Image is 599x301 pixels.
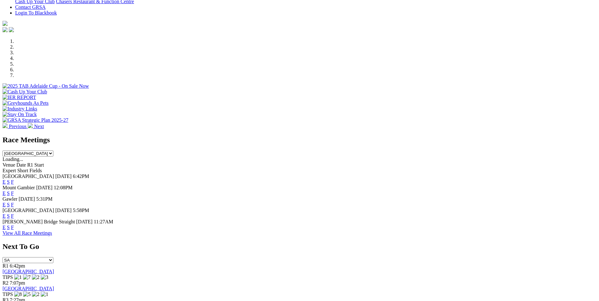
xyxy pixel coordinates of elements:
[3,191,6,196] a: E
[3,117,68,123] img: GRSA Strategic Plan 2025-27
[11,191,14,196] a: F
[7,191,10,196] a: S
[14,274,22,280] img: 1
[3,123,8,128] img: chevron-left-pager-white.svg
[16,162,26,168] span: Date
[7,213,10,219] a: S
[27,162,44,168] span: R1 Start
[3,274,13,280] span: TIPS
[3,136,596,144] h2: Race Meetings
[3,230,52,236] a: View All Race Meetings
[3,89,47,95] img: Cash Up Your Club
[3,242,596,251] h2: Next To Go
[10,263,25,269] span: 6:42pm
[11,225,14,230] a: F
[7,202,10,207] a: S
[73,174,89,179] span: 6:42PM
[3,95,36,100] img: IER REPORT
[55,174,72,179] span: [DATE]
[7,225,10,230] a: S
[3,292,13,297] span: TIPS
[55,208,72,213] span: [DATE]
[3,185,35,190] span: Mount Gambier
[3,124,28,129] a: Previous
[3,106,37,112] img: Industry Links
[36,196,53,202] span: 5:31PM
[34,124,44,129] span: Next
[14,292,22,297] img: 8
[9,27,14,32] img: twitter.svg
[3,213,6,219] a: E
[11,202,14,207] a: F
[10,280,25,286] span: 7:07pm
[76,219,93,224] span: [DATE]
[11,179,14,185] a: F
[3,21,8,26] img: logo-grsa-white.png
[11,213,14,219] a: F
[17,168,28,173] span: Short
[3,112,37,117] img: Stay On Track
[23,292,31,297] img: 5
[3,168,16,173] span: Expert
[28,124,44,129] a: Next
[9,124,27,129] span: Previous
[3,202,6,207] a: E
[28,123,33,128] img: chevron-right-pager-white.svg
[3,269,54,274] a: [GEOGRAPHIC_DATA]
[41,274,48,280] img: 3
[3,225,6,230] a: E
[32,274,39,280] img: 2
[7,179,10,185] a: S
[41,292,48,297] img: 1
[3,162,15,168] span: Venue
[3,280,9,286] span: R2
[3,156,23,162] span: Loading...
[23,274,31,280] img: 7
[19,196,35,202] span: [DATE]
[3,27,8,32] img: facebook.svg
[32,292,39,297] img: 2
[3,179,6,185] a: E
[15,10,57,15] a: Login To Blackbook
[54,185,73,190] span: 12:08PM
[3,100,49,106] img: Greyhounds As Pets
[3,286,54,291] a: [GEOGRAPHIC_DATA]
[29,168,42,173] span: Fields
[3,263,9,269] span: R1
[36,185,53,190] span: [DATE]
[3,196,17,202] span: Gawler
[3,208,54,213] span: [GEOGRAPHIC_DATA]
[3,219,75,224] span: [PERSON_NAME] Bridge Straight
[15,4,45,10] a: Contact GRSA
[3,174,54,179] span: [GEOGRAPHIC_DATA]
[3,83,89,89] img: 2025 TAB Adelaide Cup - On Sale Now
[73,208,89,213] span: 5:58PM
[94,219,113,224] span: 11:27AM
